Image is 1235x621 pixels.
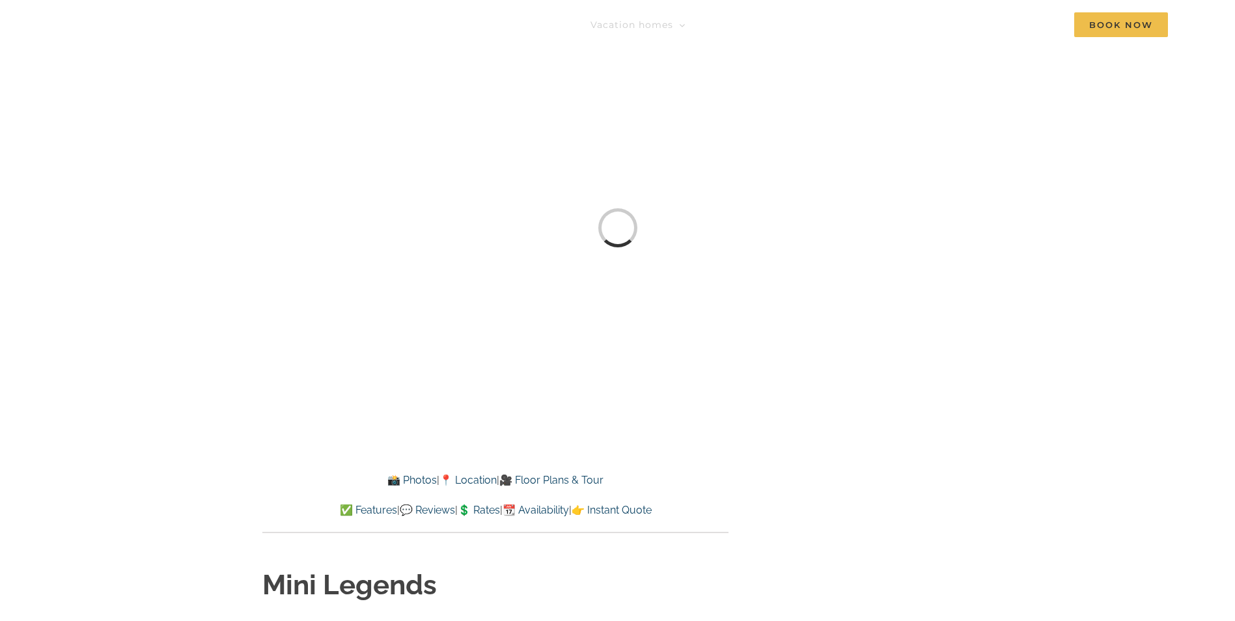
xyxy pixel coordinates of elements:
[1074,12,1168,37] span: Book Now
[262,566,729,605] h1: Mini Legends
[439,474,497,486] a: 📍 Location
[1004,20,1045,29] span: Contact
[931,20,962,29] span: About
[503,504,569,516] a: 📆 Availability
[499,474,604,486] a: 🎥 Floor Plans & Tour
[400,504,455,516] a: 💬 Reviews
[715,20,780,29] span: Things to do
[67,15,288,44] img: Branson Family Retreats Logo
[822,12,902,38] a: Deals & More
[340,504,397,516] a: ✅ Features
[715,12,792,38] a: Things to do
[822,20,889,29] span: Deals & More
[931,12,975,38] a: About
[590,12,686,38] a: Vacation homes
[590,200,645,255] div: Loading...
[590,12,1168,38] nav: Main Menu
[387,474,437,486] a: 📸 Photos
[572,504,652,516] a: 👉 Instant Quote
[262,502,729,519] p: | | | |
[262,472,729,489] p: | |
[458,504,500,516] a: 💲 Rates
[590,20,673,29] span: Vacation homes
[1004,12,1045,38] a: Contact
